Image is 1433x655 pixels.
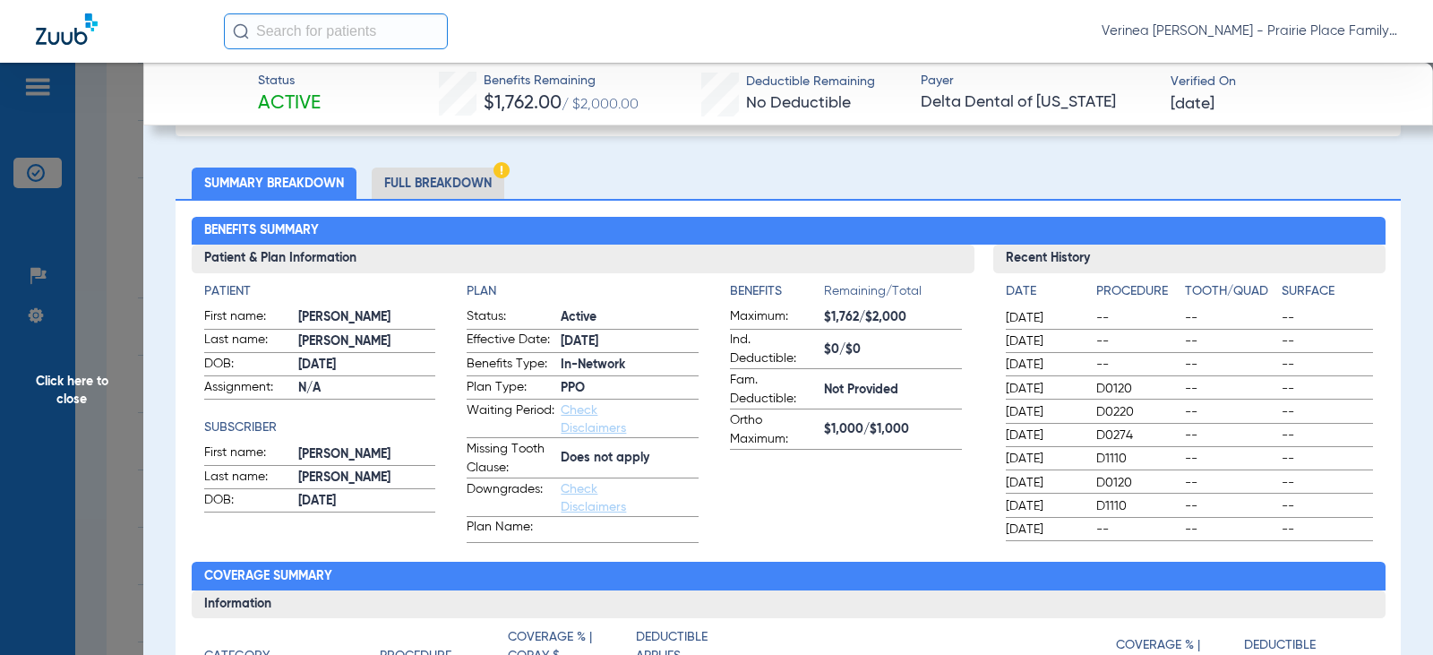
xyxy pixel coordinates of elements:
[561,404,626,435] a: Check Disclaimers
[224,13,448,49] input: Search for patients
[467,440,554,478] span: Missing Tooth Clause:
[1006,521,1081,539] span: [DATE]
[204,355,292,376] span: DOB:
[1282,474,1372,492] span: --
[1282,450,1372,468] span: --
[467,518,554,542] span: Plan Name:
[1185,282,1275,307] app-breakdown-title: Tooth/Quad
[1282,309,1372,327] span: --
[1282,282,1372,301] h4: Surface
[1096,282,1178,301] h4: Procedure
[1282,521,1372,539] span: --
[1185,309,1275,327] span: --
[1282,332,1372,350] span: --
[1282,282,1372,307] app-breakdown-title: Surface
[1185,497,1275,515] span: --
[1006,474,1081,492] span: [DATE]
[1282,403,1372,421] span: --
[1282,380,1372,398] span: --
[1096,450,1178,468] span: D1110
[1006,282,1081,301] h4: Date
[824,420,962,439] span: $1,000/$1,000
[1006,309,1081,327] span: [DATE]
[204,378,292,400] span: Assignment:
[921,91,1154,114] span: Delta Dental of [US_STATE]
[1096,497,1178,515] span: D1110
[493,162,510,178] img: Hazard
[204,468,292,489] span: Last name:
[204,282,436,301] h4: Patient
[298,308,436,327] span: [PERSON_NAME]
[730,331,818,368] span: Ind. Deductible:
[561,379,699,398] span: PPO
[36,13,98,45] img: Zuub Logo
[561,356,699,375] span: In-Network
[1282,356,1372,374] span: --
[1006,380,1081,398] span: [DATE]
[1185,356,1275,374] span: --
[1096,309,1178,327] span: --
[730,371,818,409] span: Fam. Deductible:
[730,282,824,301] h4: Benefits
[1185,332,1275,350] span: --
[467,480,554,516] span: Downgrades:
[1096,427,1178,444] span: D0274
[1102,22,1397,40] span: Verinea [PERSON_NAME] - Prairie Place Family Dental
[192,168,356,199] li: Summary Breakdown
[258,72,321,90] span: Status
[1185,403,1275,421] span: --
[1185,282,1275,301] h4: Tooth/Quad
[1006,497,1081,515] span: [DATE]
[204,331,292,352] span: Last name:
[258,91,321,116] span: Active
[1282,427,1372,444] span: --
[824,381,962,400] span: Not Provided
[1096,282,1178,307] app-breakdown-title: Procedure
[1185,450,1275,468] span: --
[204,444,292,465] span: First name:
[824,282,962,307] span: Remaining/Total
[298,379,436,398] span: N/A
[484,94,562,113] span: $1,762.00
[921,72,1154,90] span: Payer
[824,308,962,327] span: $1,762/$2,000
[467,282,699,301] h4: Plan
[467,307,554,329] span: Status:
[824,340,962,359] span: $0/$0
[730,282,824,307] app-breakdown-title: Benefits
[562,98,639,112] span: / $2,000.00
[204,307,292,329] span: First name:
[561,308,699,327] span: Active
[467,355,554,376] span: Benefits Type:
[1171,73,1404,91] span: Verified On
[192,217,1386,246] h2: Benefits Summary
[372,168,504,199] li: Full Breakdown
[561,332,699,351] span: [DATE]
[467,331,554,352] span: Effective Date:
[1185,427,1275,444] span: --
[993,245,1385,273] h3: Recent History
[746,73,875,91] span: Deductible Remaining
[484,72,639,90] span: Benefits Remaining
[1096,474,1178,492] span: D0120
[298,492,436,511] span: [DATE]
[1006,403,1081,421] span: [DATE]
[192,245,975,273] h3: Patient & Plan Information
[1185,521,1275,539] span: --
[192,590,1386,619] h3: Information
[561,483,626,513] a: Check Disclaimers
[204,491,292,513] span: DOB:
[233,23,249,39] img: Search Icon
[1171,93,1214,116] span: [DATE]
[1096,403,1178,421] span: D0220
[1096,380,1178,398] span: D0120
[298,356,436,375] span: [DATE]
[1096,521,1178,539] span: --
[204,418,436,437] h4: Subscriber
[1006,282,1081,307] app-breakdown-title: Date
[1096,332,1178,350] span: --
[1096,356,1178,374] span: --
